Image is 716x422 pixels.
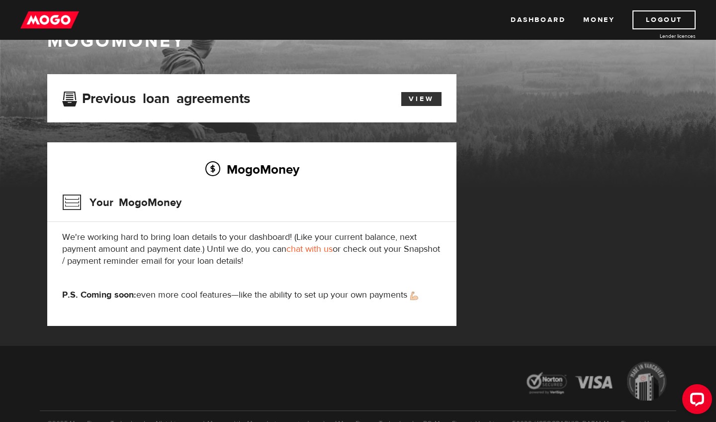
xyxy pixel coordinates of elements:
[621,32,696,40] a: Lender licences
[47,31,669,52] h1: MogoMoney
[401,92,442,106] a: View
[62,159,442,180] h2: MogoMoney
[62,231,442,267] p: We're working hard to bring loan details to your dashboard! (Like your current balance, next paym...
[62,190,181,215] h3: Your MogoMoney
[20,10,79,29] img: mogo_logo-11ee424be714fa7cbb0f0f49df9e16ec.png
[511,10,565,29] a: Dashboard
[410,292,418,300] img: strong arm emoji
[517,354,676,411] img: legal-icons-92a2ffecb4d32d839781d1b4e4802d7b.png
[632,10,696,29] a: Logout
[583,10,615,29] a: Money
[286,243,333,255] a: chat with us
[62,289,136,301] strong: P.S. Coming soon:
[62,289,442,301] p: even more cool features—like the ability to set up your own payments
[62,91,250,104] h3: Previous loan agreements
[674,380,716,422] iframe: LiveChat chat widget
